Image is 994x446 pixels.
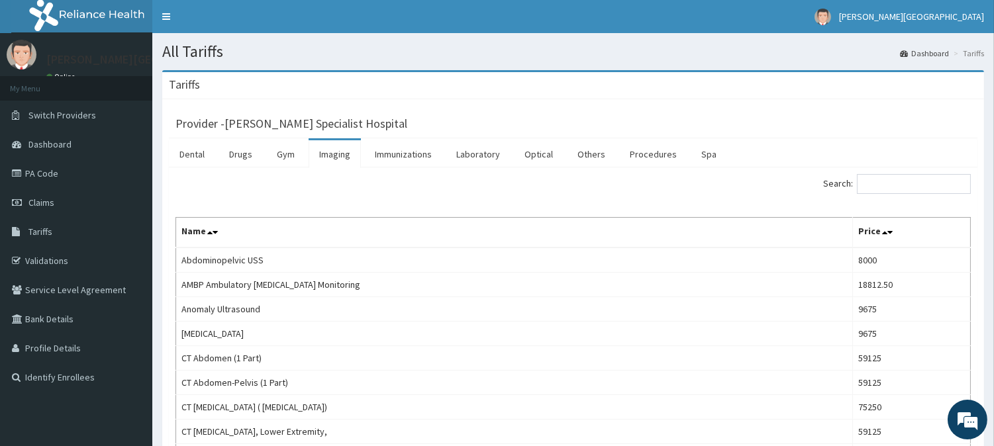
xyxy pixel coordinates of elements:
[815,9,831,25] img: User Image
[28,226,52,238] span: Tariffs
[176,273,853,297] td: AMBP Ambulatory [MEDICAL_DATA] Monitoring
[852,322,970,346] td: 9675
[7,40,36,69] img: User Image
[852,371,970,395] td: 59125
[176,297,853,322] td: Anomaly Ultrasound
[857,174,971,194] input: Search:
[950,48,984,59] li: Tariffs
[28,197,54,208] span: Claims
[852,395,970,420] td: 75250
[28,138,72,150] span: Dashboard
[514,140,564,168] a: Optical
[852,218,970,248] th: Price
[852,247,970,273] td: 8000
[176,322,853,346] td: [MEDICAL_DATA]
[691,140,727,168] a: Spa
[176,395,853,420] td: CT [MEDICAL_DATA] ( [MEDICAL_DATA])
[266,140,305,168] a: Gym
[446,140,511,168] a: Laboratory
[900,48,949,59] a: Dashboard
[619,140,687,168] a: Procedures
[46,72,78,81] a: Online
[176,247,853,273] td: Abdominopelvic USS
[852,346,970,371] td: 59125
[176,346,853,371] td: CT Abdomen (1 Part)
[176,371,853,395] td: CT Abdomen-Pelvis (1 Part)
[852,420,970,444] td: 59125
[364,140,442,168] a: Immunizations
[839,11,984,22] span: [PERSON_NAME][GEOGRAPHIC_DATA]
[175,118,407,130] h3: Provider - [PERSON_NAME] Specialist Hospital
[219,140,263,168] a: Drugs
[176,420,853,444] td: CT [MEDICAL_DATA], Lower Extremity,
[176,218,853,248] th: Name
[823,174,971,194] label: Search:
[162,43,984,60] h1: All Tariffs
[46,54,242,66] p: [PERSON_NAME][GEOGRAPHIC_DATA]
[169,140,215,168] a: Dental
[309,140,361,168] a: Imaging
[852,297,970,322] td: 9675
[567,140,616,168] a: Others
[169,79,200,91] h3: Tariffs
[852,273,970,297] td: 18812.50
[28,109,96,121] span: Switch Providers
